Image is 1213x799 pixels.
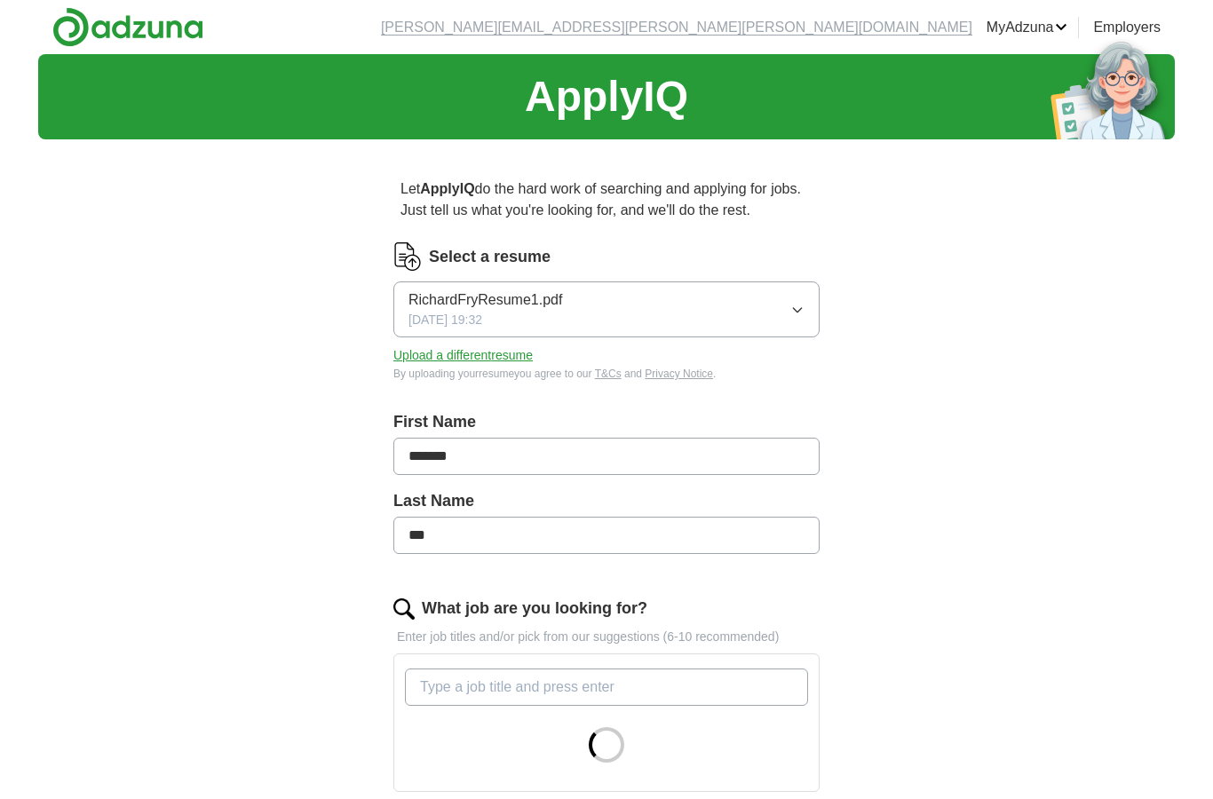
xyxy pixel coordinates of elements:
[393,410,820,434] label: First Name
[393,598,415,620] img: search.png
[645,368,713,380] a: Privacy Notice
[408,289,562,311] span: RichardFryResume1.pdf
[52,7,203,47] img: Adzuna logo
[408,311,482,329] span: [DATE] 19:32
[987,17,1068,38] a: MyAdzuna
[393,281,820,337] button: RichardFryResume1.pdf[DATE] 19:32
[405,668,808,706] input: Type a job title and press enter
[595,368,622,380] a: T&Cs
[393,489,820,513] label: Last Name
[393,346,533,365] button: Upload a differentresume
[393,628,820,646] p: Enter job titles and/or pick from our suggestions (6-10 recommended)
[393,242,422,271] img: CV Icon
[525,65,688,129] h1: ApplyIQ
[429,245,551,269] label: Select a resume
[393,366,820,382] div: By uploading your resume you agree to our and .
[1093,17,1161,38] a: Employers
[393,171,820,228] p: Let do the hard work of searching and applying for jobs. Just tell us what you're looking for, an...
[420,181,474,196] strong: ApplyIQ
[422,597,647,621] label: What job are you looking for?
